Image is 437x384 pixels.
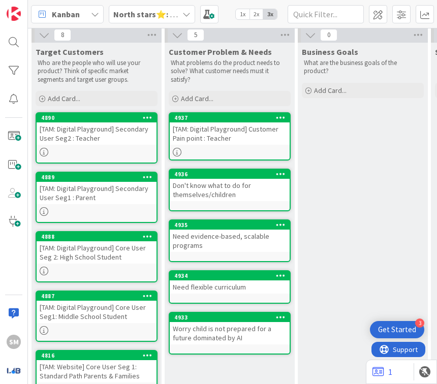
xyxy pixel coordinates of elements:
[37,241,157,264] div: [TAM: Digital Playground] Core User Seg 2: High School Student
[171,59,289,84] p: What problems do the product needs to solve? What customer needs must it satisfy?
[170,271,290,280] div: 4934
[174,314,290,321] div: 4933
[37,232,157,241] div: 4888
[36,47,104,57] span: Target Customers
[170,220,290,230] div: 4935
[113,9,244,19] b: North stars⭐: Agile Product Vision
[174,221,290,229] div: 4935
[170,220,290,252] div: 4935Need evidence-based, scalable programs
[249,9,263,19] span: 2x
[37,173,157,182] div: 4889
[263,9,277,19] span: 3x
[170,113,290,145] div: 4937[TAM: Digital Playground] Customer Pain point : Teacher
[38,59,155,84] p: Who are the people who will use your product? Think of specific market segments and target user g...
[170,271,290,294] div: 4934Need flexible curriculum
[41,233,157,240] div: 4888
[21,2,46,14] span: Support
[37,292,157,301] div: 4887
[7,7,21,21] img: Visit kanbanzone.com
[170,170,290,179] div: 4936
[320,29,337,41] span: 0
[37,182,157,204] div: [TAM: Digital Playground] Secondary User Seg1 : Parent
[37,113,157,145] div: 4890[TAM: Digital Playground] Secondary User Seg2 : Teacher
[170,280,290,294] div: Need flexible curriculum
[37,360,157,382] div: [TAM: Website] Core User Seg 1: Standard Path Parents & Families
[41,174,157,181] div: 4889
[288,5,364,23] input: Quick Filter...
[37,232,157,264] div: 4888[TAM: Digital Playground] Core User Seg 2: High School Student
[52,8,80,20] span: Kanban
[314,86,347,95] span: Add Card...
[170,170,290,201] div: 4936Don't know what to do for themselves/children
[370,321,424,338] div: Open Get Started checklist, remaining modules: 3
[170,230,290,252] div: Need evidence-based, scalable programs
[302,47,358,57] span: Business Goals
[7,335,21,349] div: SM
[170,113,290,122] div: 4937
[37,292,157,323] div: 4887[TAM: Digital Playground] Core User Seg1: Middle School Student
[174,114,290,121] div: 4937
[174,171,290,178] div: 4936
[174,272,290,279] div: 4934
[37,351,157,382] div: 4816[TAM: Website] Core User Seg 1: Standard Path Parents & Families
[37,351,157,360] div: 4816
[236,9,249,19] span: 1x
[37,122,157,145] div: [TAM: Digital Playground] Secondary User Seg2 : Teacher
[169,47,272,57] span: Customer Problem & Needs
[304,59,422,76] p: What are the business goals of the product?
[170,313,290,344] div: 4933Worry child is not prepared for a future dominated by AI
[170,122,290,145] div: [TAM: Digital Playground] Customer Pain point : Teacher
[48,94,80,103] span: Add Card...
[37,301,157,323] div: [TAM: Digital Playground] Core User Seg1: Middle School Student
[37,113,157,122] div: 4890
[415,318,424,328] div: 3
[187,29,204,41] span: 5
[170,322,290,344] div: Worry child is not prepared for a future dominated by AI
[181,94,213,103] span: Add Card...
[378,325,416,335] div: Get Started
[170,179,290,201] div: Don't know what to do for themselves/children
[41,293,157,300] div: 4887
[41,114,157,121] div: 4890
[41,352,157,359] div: 4816
[54,29,71,41] span: 8
[372,366,392,378] a: 1
[170,313,290,322] div: 4933
[7,363,21,377] img: avatar
[37,173,157,204] div: 4889[TAM: Digital Playground] Secondary User Seg1 : Parent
